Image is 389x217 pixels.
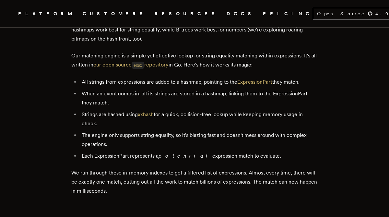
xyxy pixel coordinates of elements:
a: CUSTOMERS [83,10,147,18]
li: When an event comes in, all its strings are stored in a hashmap, linking them to the ExpressionPa... [80,89,318,107]
button: RESOURCES [155,10,219,18]
em: potential [159,153,212,159]
a: DOCS [227,10,255,18]
li: Each ExpressionPart represents a expression match to evaluate. [80,151,318,161]
li: All strings from expressions are added to a hashmap, pointing to the they match. [80,78,318,87]
p: Initially, we tried some fancy ways to match equalities, such as aggregate trees, but we found si... [71,16,318,43]
p: Our matching engine is a simple yet effective lookup for string equality matching within expressi... [71,51,318,70]
button: PLATFORM [18,10,75,18]
a: ExpressionPart [237,79,272,85]
a: PRICING [263,10,313,18]
li: The engine only supports string equality, so it's blazing fast and doesn't mess around with compl... [80,131,318,149]
a: our open sourceexprrepository [93,62,169,68]
p: We run through those in-memory indexes to get a filtered list of expressions. Almost every time, ... [71,168,318,196]
code: expr [132,62,144,69]
li: Strings are hashed using for a quick, collision-free lookup while keeping memory usage in check. [80,110,318,128]
span: Open Source [317,10,365,17]
a: xxhash [138,111,154,117]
